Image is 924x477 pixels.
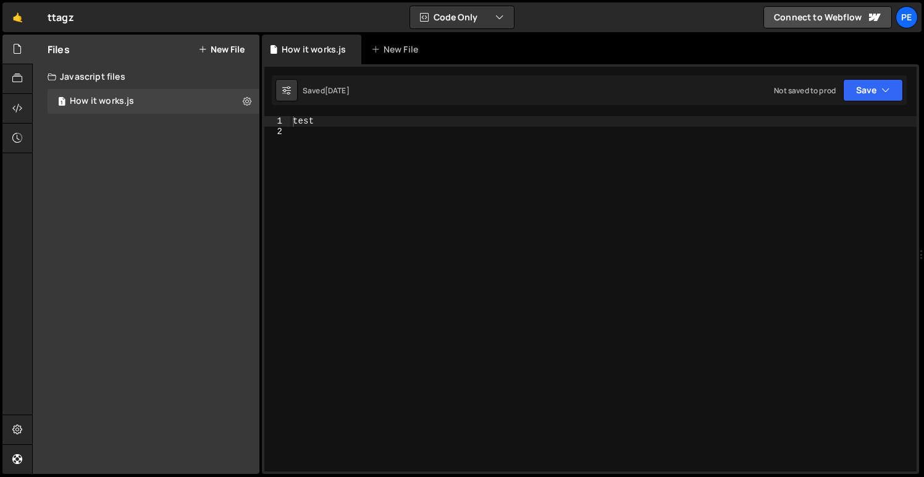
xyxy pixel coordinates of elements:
div: 1 [264,116,290,127]
a: 🤙 [2,2,33,32]
div: Not saved to prod [774,85,836,96]
a: Pe [896,6,918,28]
div: ttagz [48,10,74,25]
div: How it works.js [70,96,134,107]
div: How it works.js [282,43,346,56]
span: 1 [58,98,65,108]
h2: Files [48,43,70,56]
button: Code Only [410,6,514,28]
div: [DATE] [325,85,350,96]
div: 872/1558.js [48,89,259,114]
div: Javascript files [33,64,259,89]
a: Connect to Webflow [763,6,892,28]
button: New File [198,44,245,54]
div: New File [371,43,423,56]
div: 2 [264,127,290,137]
button: Save [843,79,903,101]
div: Saved [303,85,350,96]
